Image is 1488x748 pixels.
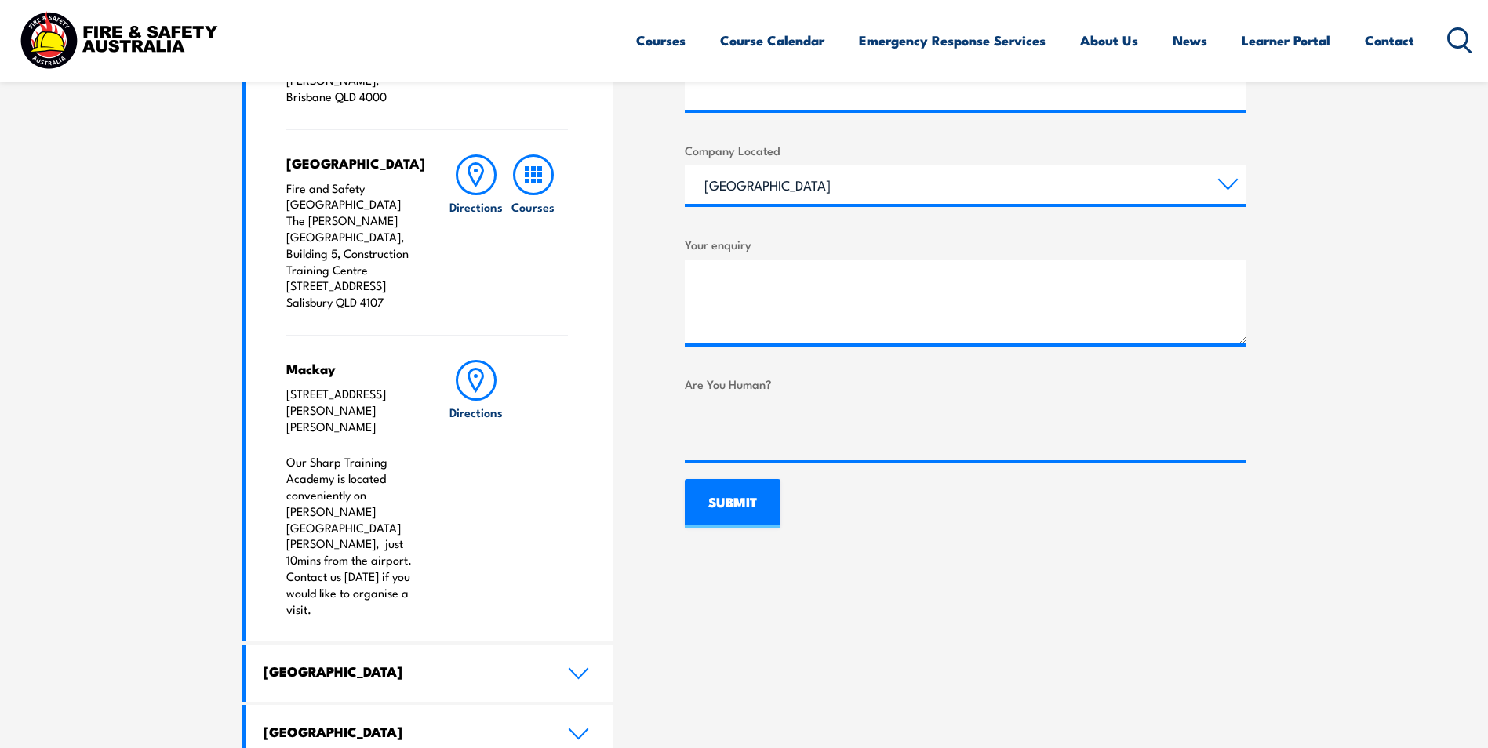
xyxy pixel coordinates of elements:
[286,360,417,377] h4: Mackay
[286,386,417,434] p: [STREET_ADDRESS][PERSON_NAME][PERSON_NAME]
[264,723,544,740] h4: [GEOGRAPHIC_DATA]
[720,20,824,61] a: Course Calendar
[1080,20,1138,61] a: About Us
[286,180,417,310] p: Fire and Safety [GEOGRAPHIC_DATA] The [PERSON_NAME][GEOGRAPHIC_DATA], Building 5, Construction Tr...
[286,154,417,172] h4: [GEOGRAPHIC_DATA]
[286,454,417,617] p: Our Sharp Training Academy is located conveniently on [PERSON_NAME][GEOGRAPHIC_DATA][PERSON_NAME]...
[685,399,923,460] iframe: reCAPTCHA
[636,20,686,61] a: Courses
[1173,20,1207,61] a: News
[449,404,503,420] h6: Directions
[685,479,780,528] input: SUBMIT
[1242,20,1330,61] a: Learner Portal
[685,141,1246,159] label: Company Located
[685,235,1246,253] label: Your enquiry
[511,198,555,215] h6: Courses
[685,375,1246,393] label: Are You Human?
[505,154,562,310] a: Courses
[448,154,504,310] a: Directions
[246,645,614,702] a: [GEOGRAPHIC_DATA]
[859,20,1046,61] a: Emergency Response Services
[1365,20,1414,61] a: Contact
[448,360,504,617] a: Directions
[449,198,503,215] h6: Directions
[264,663,544,680] h4: [GEOGRAPHIC_DATA]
